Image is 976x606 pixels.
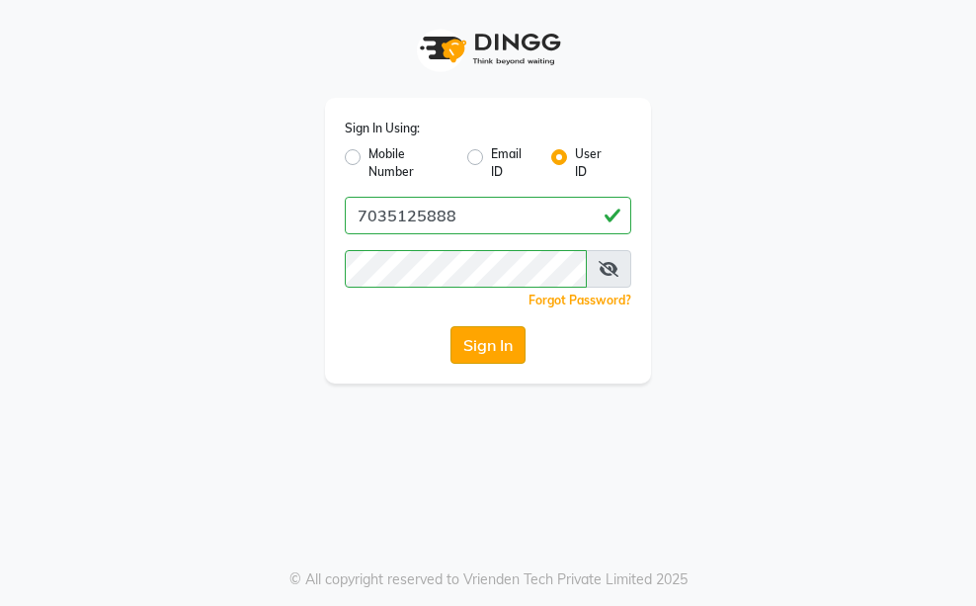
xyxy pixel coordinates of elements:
a: Forgot Password? [529,293,631,307]
img: logo1.svg [409,20,567,78]
label: Mobile Number [368,145,451,181]
label: User ID [575,145,615,181]
label: Email ID [491,145,535,181]
input: Username [345,250,587,288]
input: Username [345,197,631,234]
label: Sign In Using: [345,120,420,137]
button: Sign In [450,326,526,364]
